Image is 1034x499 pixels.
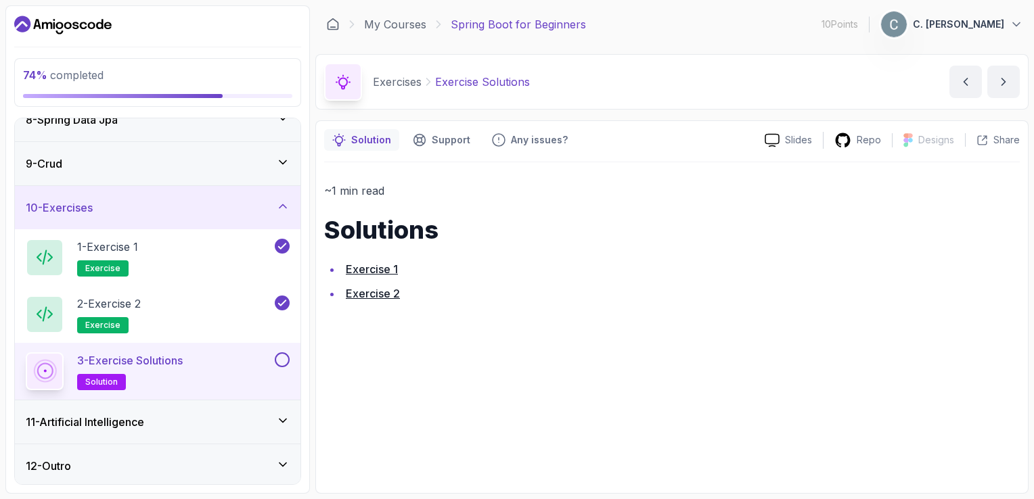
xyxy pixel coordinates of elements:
h3: 8 - Spring Data Jpa [26,112,118,128]
a: Exercise 1 [346,262,398,276]
button: 10-Exercises [15,186,300,229]
h3: 12 - Outro [26,458,71,474]
span: 74 % [23,68,47,82]
h3: 11 - Artificial Intelligence [26,414,144,430]
h3: 10 - Exercises [26,199,93,216]
a: Slides [754,133,823,147]
a: Exercise 2 [346,287,400,300]
button: Feedback button [484,129,576,151]
p: Solution [351,133,391,147]
p: Any issues? [511,133,568,147]
p: 3 - Exercise Solutions [77,352,183,369]
button: 12-Outro [15,444,300,488]
p: Designs [918,133,954,147]
button: 1-Exercise 1exercise [26,239,290,277]
h3: 9 - Crud [26,156,62,172]
p: Slides [785,133,812,147]
button: previous content [949,66,982,98]
img: user profile image [881,11,907,37]
button: Share [965,133,1020,147]
p: Spring Boot for Beginners [451,16,586,32]
p: 1 - Exercise 1 [77,239,138,255]
p: Repo [857,133,881,147]
span: exercise [85,263,120,274]
a: Dashboard [326,18,340,31]
button: 3-Exercise Solutionssolution [26,352,290,390]
button: 11-Artificial Intelligence [15,400,300,444]
p: Exercises [373,74,422,90]
a: My Courses [364,16,426,32]
p: 2 - Exercise 2 [77,295,141,312]
button: Support button [405,129,478,151]
button: 2-Exercise 2exercise [26,295,290,333]
p: 10 Points [822,18,858,31]
h1: Solutions [324,216,1020,243]
span: exercise [85,320,120,331]
button: 9-Crud [15,142,300,185]
p: C. [PERSON_NAME] [913,18,1004,31]
a: Dashboard [14,14,112,36]
button: user profile imageC. [PERSON_NAME] [880,11,1023,38]
p: Support [432,133,470,147]
span: completed [23,68,104,82]
button: next content [987,66,1020,98]
p: Share [993,133,1020,147]
span: solution [85,377,118,387]
button: 8-Spring Data Jpa [15,98,300,141]
a: Repo [824,132,892,149]
p: Exercise Solutions [435,74,530,90]
p: ~1 min read [324,181,1020,200]
button: notes button [324,129,399,151]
